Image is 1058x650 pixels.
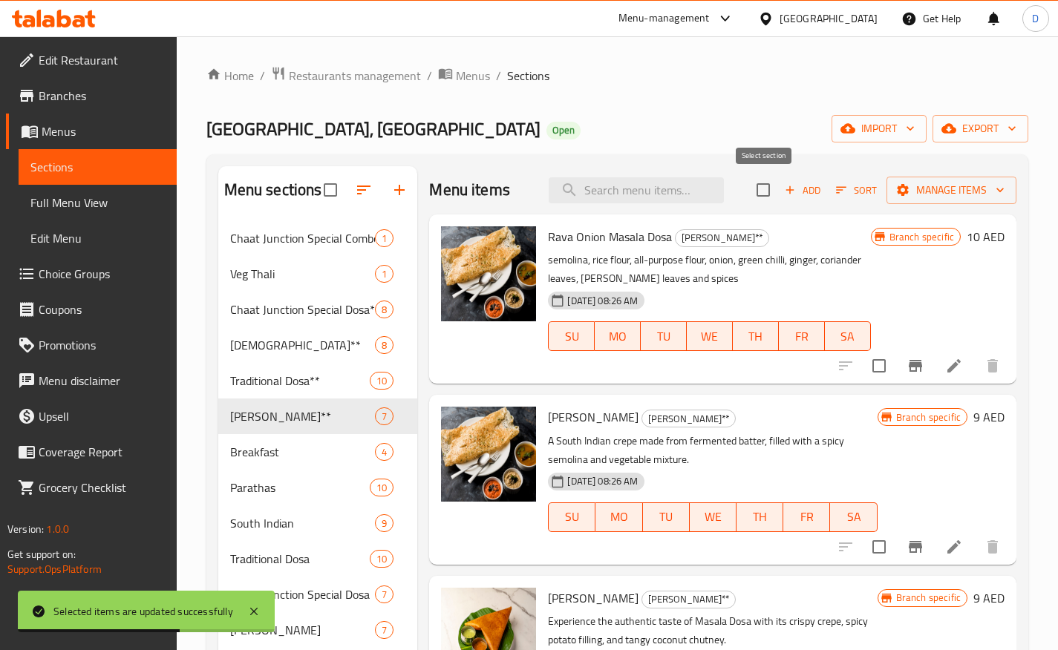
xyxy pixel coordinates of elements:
span: Chaat Junction Special Dosa [230,585,376,603]
div: Parathas10 [218,470,418,505]
a: Upsell [6,398,177,434]
span: [PERSON_NAME] [230,621,376,639]
span: Select to update [863,531,895,562]
a: Edit menu item [945,357,963,375]
div: [PERSON_NAME]**7 [218,398,418,434]
span: Restaurants management [289,67,421,85]
span: Branch specific [890,410,967,424]
nav: breadcrumb [206,66,1028,85]
span: South Indian [230,514,376,532]
span: SU [555,506,590,528]
a: Sections [19,149,177,185]
span: Choice Groups [39,265,165,283]
span: 9 [376,516,393,531]
span: Select to update [863,350,895,381]
a: Full Menu View [19,185,177,220]
span: TH [742,506,777,528]
span: Breakfast [230,443,376,461]
span: SA [836,506,871,528]
span: 8 [376,338,393,352]
span: Traditional Dosa [230,550,370,568]
button: MO [595,321,641,351]
span: [PERSON_NAME] [548,406,639,428]
button: SA [825,321,871,351]
img: Rava Masala Dosa [441,407,536,502]
span: Version: [7,519,44,539]
div: Menu-management [618,10,710,27]
span: Menus [42,122,165,140]
button: SA [830,502,877,532]
button: TU [643,502,690,532]
input: search [549,177,724,203]
a: Promotions [6,327,177,363]
span: 1.0.0 [46,519,69,539]
a: Menu disclaimer [6,363,177,398]
span: Coverage Report [39,443,165,461]
span: SA [831,326,865,347]
button: FR [783,502,830,532]
span: Edit Restaurant [39,51,165,69]
h2: Menu sections [224,179,322,201]
span: Grocery Checklist [39,479,165,496]
span: SU [555,326,589,347]
button: MO [595,502,642,532]
button: Add [779,179,826,202]
div: South Indian9 [218,505,418,541]
span: 7 [376,410,393,424]
button: import [832,115,927,142]
button: FR [779,321,825,351]
span: FR [785,326,819,347]
span: [PERSON_NAME]** [642,591,735,608]
span: Manage items [898,181,1005,200]
span: 7 [376,588,393,602]
h6: 10 AED [967,226,1005,247]
div: Veg Thali [230,265,376,283]
a: Menus [6,114,177,149]
span: [PERSON_NAME] [548,587,639,609]
h2: Menu items [429,179,510,201]
span: [PERSON_NAME]** [642,410,735,427]
span: 7 [376,623,393,637]
span: Parathas [230,479,370,496]
span: WE [693,326,727,347]
button: delete [975,529,1010,565]
a: Coverage Report [6,434,177,470]
div: items [375,407,394,425]
a: Choice Groups [6,256,177,292]
span: TU [649,506,684,528]
button: WE [687,321,733,351]
span: export [944,119,1016,138]
div: items [375,265,394,283]
div: Masala Dosa** [641,410,736,427]
span: 8 [376,303,393,317]
a: Home [206,67,254,85]
button: Sort [832,179,881,202]
button: Branch-specific-item [898,348,933,384]
div: Chaat Junction Special Combo1 [218,220,418,256]
span: Menu disclaimer [39,372,165,390]
div: items [375,514,394,532]
span: FR [789,506,824,528]
button: TU [641,321,687,351]
div: Masala Dosa** [675,229,769,247]
button: SU [548,502,595,532]
span: WE [696,506,731,528]
span: Branches [39,87,165,105]
a: Coupons [6,292,177,327]
span: 10 [370,374,393,388]
span: Promotions [39,336,165,354]
button: Branch-specific-item [898,529,933,565]
button: Manage items [886,177,1016,204]
span: Add [783,182,823,199]
div: [PERSON_NAME]7 [218,612,418,648]
li: / [427,67,432,85]
span: D [1032,10,1039,27]
span: Sections [507,67,549,85]
span: [PERSON_NAME]** [230,407,376,425]
li: / [260,67,265,85]
a: Menus [438,66,490,85]
div: Traditional Dosa10 [218,541,418,577]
